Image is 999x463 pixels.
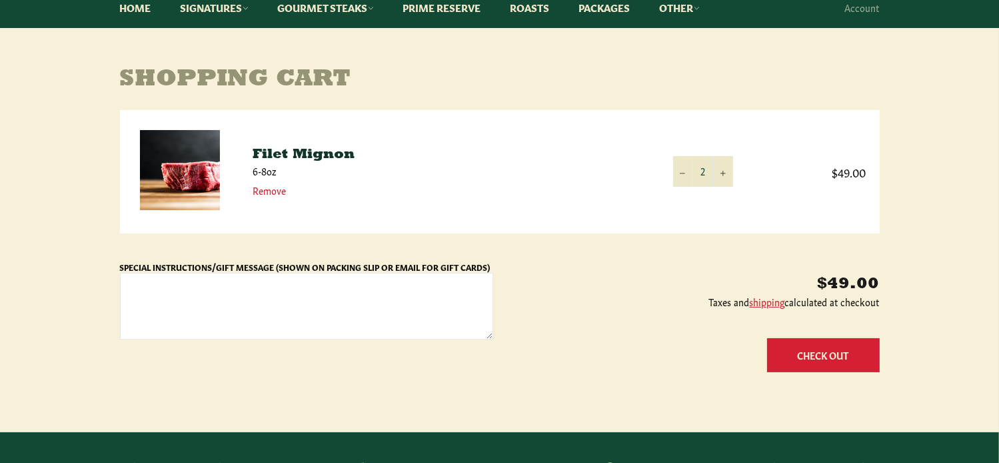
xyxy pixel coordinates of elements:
[120,67,880,93] h1: Shopping Cart
[253,148,355,161] a: Filet Mignon
[253,183,287,197] a: Remove
[253,165,646,177] p: 6-8oz
[120,262,491,272] label: Special Instructions/Gift Message (Shown on Packing Slip or Email for Gift Cards)
[767,338,880,372] button: Check Out
[140,130,220,210] img: Filet Mignon - 6-8oz
[673,156,693,186] button: Reduce item quantity by one
[713,156,733,186] button: Increase item quantity by one
[750,295,785,308] a: shipping
[506,296,880,308] p: Taxes and calculated at checkout
[760,164,866,179] span: $49.00
[506,274,880,296] p: $49.00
